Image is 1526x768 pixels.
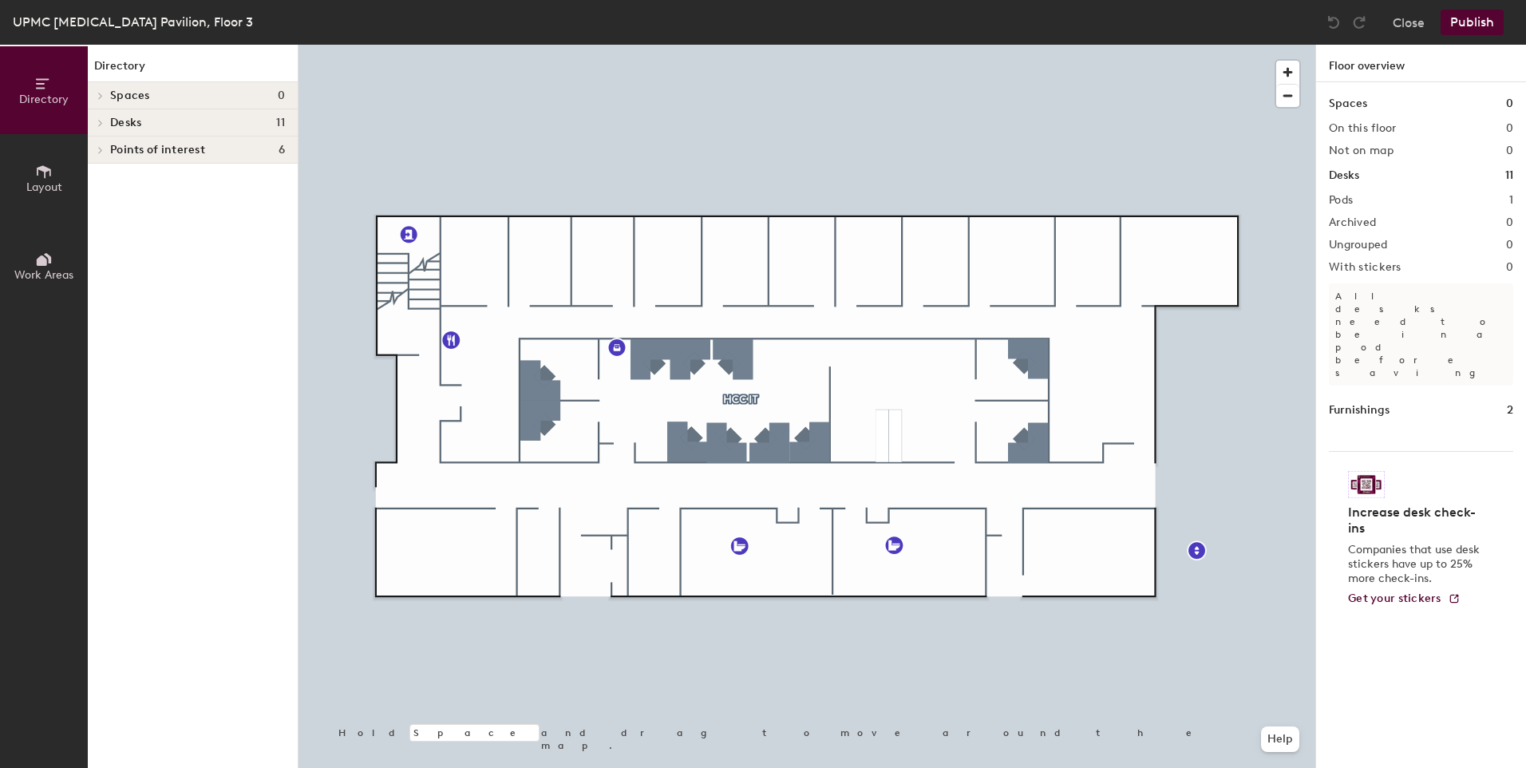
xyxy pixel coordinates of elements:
[14,268,73,282] span: Work Areas
[1326,14,1342,30] img: Undo
[1329,194,1353,207] h2: Pods
[1329,95,1367,113] h1: Spaces
[1261,726,1299,752] button: Help
[110,117,141,129] span: Desks
[1329,402,1390,419] h1: Furnishings
[278,89,285,102] span: 0
[1329,144,1394,157] h2: Not on map
[1506,144,1513,157] h2: 0
[88,57,298,82] h1: Directory
[1329,261,1401,274] h2: With stickers
[110,89,150,102] span: Spaces
[1393,10,1425,35] button: Close
[1506,95,1513,113] h1: 0
[1329,216,1376,229] h2: Archived
[26,180,62,194] span: Layout
[279,144,285,156] span: 6
[1348,505,1484,536] h4: Increase desk check-ins
[276,117,285,129] span: 11
[1506,261,1513,274] h2: 0
[13,12,253,32] div: UPMC [MEDICAL_DATA] Pavilion, Floor 3
[110,144,205,156] span: Points of interest
[19,93,69,106] span: Directory
[1329,239,1388,251] h2: Ungrouped
[1506,216,1513,229] h2: 0
[1329,122,1397,135] h2: On this floor
[1505,167,1513,184] h1: 11
[1509,194,1513,207] h2: 1
[1348,592,1441,605] span: Get your stickers
[1329,167,1359,184] h1: Desks
[1316,45,1526,82] h1: Floor overview
[1329,283,1513,386] p: All desks need to be in a pod before saving
[1506,239,1513,251] h2: 0
[1351,14,1367,30] img: Redo
[1348,543,1484,586] p: Companies that use desk stickers have up to 25% more check-ins.
[1348,471,1385,498] img: Sticker logo
[1348,592,1461,606] a: Get your stickers
[1507,402,1513,419] h1: 2
[1506,122,1513,135] h2: 0
[1441,10,1504,35] button: Publish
